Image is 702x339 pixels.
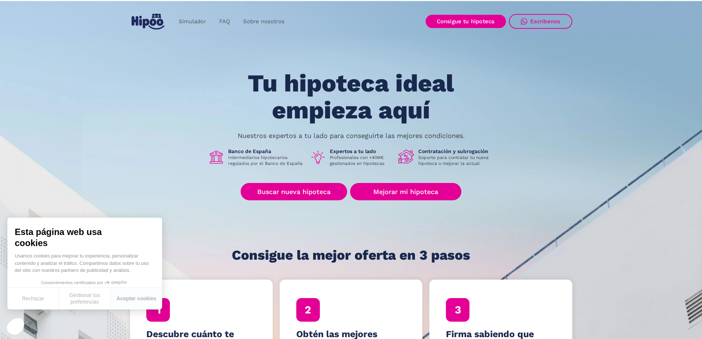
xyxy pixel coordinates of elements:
h1: Expertos a tu lado [330,148,392,155]
h1: Contratación y subrogación [418,148,494,155]
a: home [130,11,166,32]
h1: Tu hipoteca ideal empieza aquí [211,70,490,124]
a: Sobre nosotros [237,14,291,29]
p: Soporte para contratar tu nueva hipoteca o mejorar la actual [418,155,494,166]
h1: Consigue la mejor oferta en 3 pasos [232,248,470,263]
a: Consigue tu hipoteca [426,15,506,28]
p: Intermediarios hipotecarios regulados por el Banco de España [228,155,304,166]
div: Escríbenos [530,18,560,25]
a: Escríbenos [509,14,572,29]
h1: Banco de España [228,148,304,155]
a: Buscar nueva hipoteca [241,183,347,200]
a: FAQ [213,14,237,29]
p: Nuestros expertos a tu lado para conseguirte las mejores condiciones. [238,133,465,139]
p: Profesionales con +40M€ gestionados en hipotecas [330,155,392,166]
a: Mejorar mi hipoteca [350,183,461,200]
a: Simulador [172,14,213,29]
